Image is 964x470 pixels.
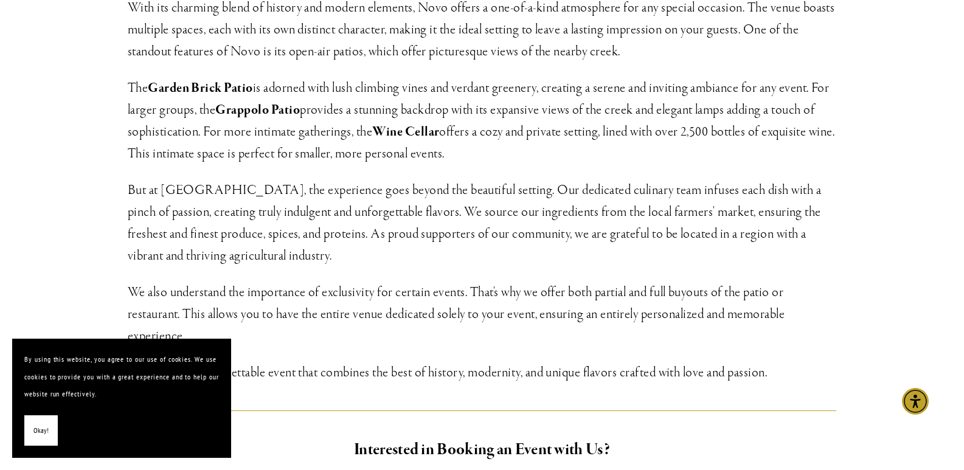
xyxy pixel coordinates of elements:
[354,439,610,460] strong: Interested in Booking an Event with Us?
[902,388,929,415] div: Accessibility Menu
[24,351,219,403] p: By using this website, you agree to our use of cookies. We use cookies to provide you with a grea...
[24,415,58,446] button: Okay!
[33,422,49,440] span: Okay!
[128,179,837,267] h3: But at [GEOGRAPHIC_DATA], the experience goes beyond the beautiful setting. Our dedicated culinar...
[12,339,231,458] section: Cookie banner
[128,282,837,347] h3: We also understand the importance of exclusivity for certain events. That's why we offer both par...
[148,80,253,97] strong: Garden Brick Patio
[128,362,837,384] h3: Join us for an unforgettable event that combines the best of history, modernity, and unique flavo...
[128,77,837,165] h3: The is adorned with lush climbing vines and verdant greenery, creating a serene and inviting ambi...
[372,123,439,140] strong: Wine Cellar
[215,102,300,119] strong: Grappolo Patio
